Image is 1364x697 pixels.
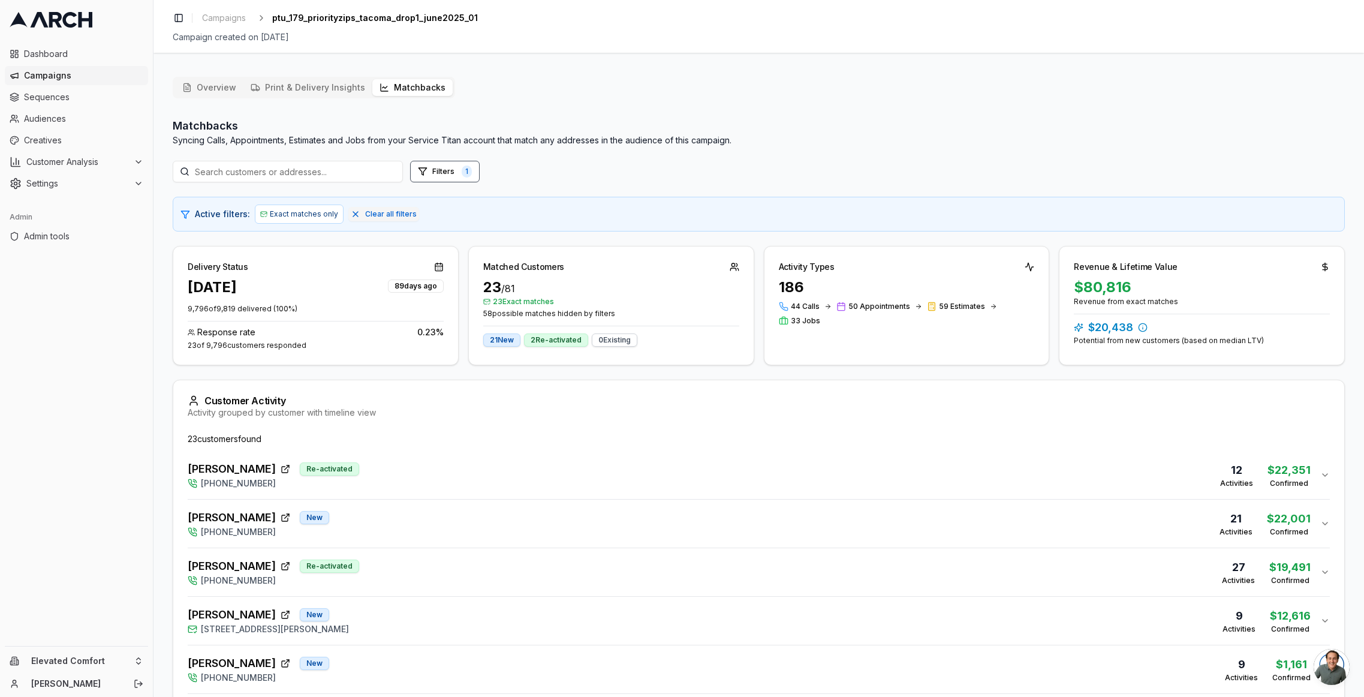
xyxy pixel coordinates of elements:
div: 23 of 9,796 customers responded [188,341,444,350]
button: Matchbacks [372,79,453,96]
div: Potential from new customers (based on median LTV) [1074,336,1330,346]
span: / 81 [501,283,515,295]
span: 59 Estimates [939,302,985,311]
span: Dashboard [24,48,143,60]
span: Clear all filters [365,209,417,219]
span: [PHONE_NUMBER] [201,672,276,684]
a: Creatives [5,131,148,150]
button: [PERSON_NAME]Re-activated[PHONE_NUMBER]27Activities$19,491Confirmed [188,548,1330,596]
div: Confirmed [1267,527,1311,537]
div: Delivery Status [188,261,248,273]
button: [PERSON_NAME]New[STREET_ADDRESS][PERSON_NAME]9Activities$12,616Confirmed [188,597,1330,645]
div: Re-activated [300,462,359,476]
div: Admin [5,208,148,227]
button: Print & Delivery Insights [243,79,372,96]
div: New [300,608,329,621]
div: Activities [1223,624,1255,634]
button: Elevated Comfort [5,651,148,671]
span: Audiences [24,113,143,125]
div: $20,438 [1074,319,1330,336]
span: 0.23 % [417,326,444,338]
div: $19,491 [1269,559,1311,576]
div: Confirmed [1272,673,1311,683]
span: ptu_179_priorityzips_tacoma_drop1_june2025_01 [272,12,478,24]
p: 9,796 of 9,819 delivered ( 100 %) [188,304,444,314]
button: [PERSON_NAME]Re-activated[PHONE_NUMBER]12Activities$22,351Confirmed [188,451,1330,499]
div: Activities [1220,527,1252,537]
div: 2 Re-activated [524,334,588,347]
span: 44 Calls [791,302,820,311]
span: Settings [26,178,129,190]
span: Sequences [24,91,143,103]
div: Re-activated [300,560,359,573]
div: Activity Types [779,261,835,273]
button: Overview [175,79,243,96]
nav: breadcrumb [197,10,478,26]
p: Syncing Calls, Appointments, Estimates and Jobs from your Service Titan account that match any ad... [173,134,731,146]
button: Log out [130,675,147,692]
button: 89days ago [388,278,444,293]
div: 21 [1220,510,1252,527]
span: Customer Analysis [26,156,129,168]
span: [PHONE_NUMBER] [201,477,276,489]
span: [PERSON_NAME] [188,606,276,623]
span: Elevated Comfort [31,656,129,666]
a: [PERSON_NAME] [31,678,121,690]
div: New [300,511,329,524]
span: Creatives [24,134,143,146]
div: $80,816 [1074,278,1330,297]
a: Admin tools [5,227,148,246]
div: 27 [1222,559,1255,576]
span: 50 Appointments [848,302,910,311]
span: Active filters: [195,208,250,220]
span: Response rate [197,326,255,338]
h2: Matchbacks [173,118,731,134]
div: Confirmed [1269,576,1311,585]
span: [PERSON_NAME] [188,655,276,672]
div: Activities [1220,479,1253,488]
span: [PHONE_NUMBER] [201,526,276,538]
button: [PERSON_NAME]New[PHONE_NUMBER]9Activities$1,161Confirmed [188,645,1330,693]
button: Open filters (1 active) [410,161,480,182]
div: [DATE] [188,278,237,297]
a: Dashboard [5,44,148,64]
div: 23 customer s found [188,433,1330,445]
div: 186 [779,278,1035,297]
button: Customer Analysis [5,152,148,172]
div: Confirmed [1270,624,1311,634]
div: Activity grouped by customer with timeline view [188,407,1330,419]
div: Activities [1222,576,1255,585]
div: 0 Existing [592,334,637,347]
a: Open chat [1314,649,1350,685]
span: Exact matches only [270,209,338,219]
div: Matched Customers [483,261,564,273]
div: Campaign created on [DATE] [173,31,1345,43]
div: 23 [483,278,739,297]
div: Confirmed [1267,479,1311,488]
span: 58 possible matches hidden by filters [483,309,739,319]
div: Customer Activity [188,395,1330,407]
span: 23 Exact matches [483,297,739,307]
a: Campaigns [5,66,148,85]
span: [PHONE_NUMBER] [201,575,276,587]
a: Audiences [5,109,148,128]
div: Activities [1225,673,1258,683]
div: $22,001 [1267,510,1311,527]
div: New [300,657,329,670]
div: 9 [1225,656,1258,673]
div: 12 [1220,462,1253,479]
span: Admin tools [24,230,143,242]
div: 9 [1223,608,1255,624]
span: Campaigns [24,70,143,82]
span: [PERSON_NAME] [188,461,276,477]
div: $22,351 [1267,462,1311,479]
span: Campaigns [202,12,246,24]
div: $12,616 [1270,608,1311,624]
span: [PERSON_NAME] [188,558,276,575]
button: Clear all filters [348,207,419,221]
span: [PERSON_NAME] [188,509,276,526]
div: Revenue from exact matches [1074,297,1330,307]
a: Campaigns [197,10,251,26]
a: Sequences [5,88,148,107]
div: Revenue & Lifetime Value [1074,261,1178,273]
